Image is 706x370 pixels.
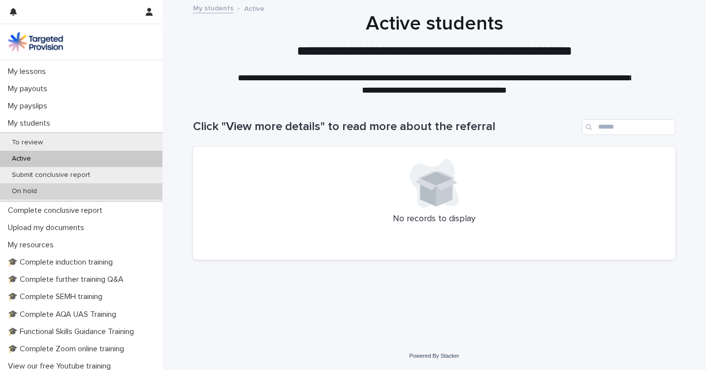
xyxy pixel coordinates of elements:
h1: Click "View more details" to read more about the referral [193,120,578,134]
p: Upload my documents [4,223,92,233]
p: On hold [4,187,45,196]
p: 🎓 Complete SEMH training [4,292,110,302]
p: 🎓 Functional Skills Guidance Training [4,327,142,336]
p: Submit conclusive report [4,171,98,179]
p: My payouts [4,84,55,94]
p: 🎓 Complete further training Q&A [4,275,131,284]
h1: Active students [193,12,675,35]
p: My payslips [4,101,55,111]
p: No records to display [205,214,664,225]
p: 🎓 Complete induction training [4,258,121,267]
img: M5nRWzHhSzIhMunXDL62 [8,32,63,52]
a: Powered By Stacker [409,353,459,359]
p: My resources [4,240,62,250]
p: Active [4,155,39,163]
a: My students [193,2,233,13]
p: Active [244,2,264,13]
p: My students [4,119,58,128]
p: To review [4,138,51,147]
input: Search [582,119,675,135]
p: Complete conclusive report [4,206,110,215]
p: My lessons [4,67,54,76]
p: 🎓 Complete AQA UAS Training [4,310,124,319]
p: 🎓 Complete Zoom online training [4,344,132,354]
